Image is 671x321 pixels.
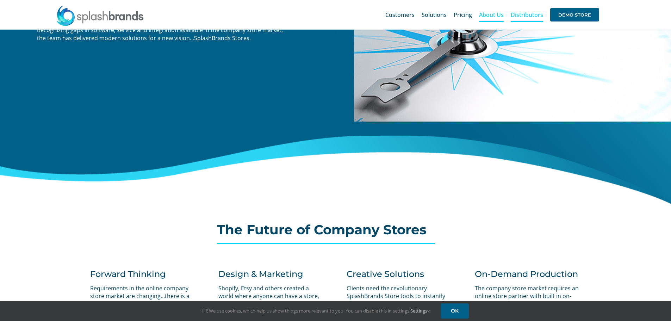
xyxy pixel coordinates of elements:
[550,4,599,26] a: DEMO STORE
[454,4,472,26] a: Pricing
[37,26,283,42] span: Recognizing gaps in software, service and integration available in the company store market, the ...
[202,308,430,314] span: Hi! We use cookies, which help us show things more relevant to you. You can disable this in setti...
[511,12,543,18] span: Distributors
[475,269,581,279] h3: On-Demand Production
[218,269,325,279] h3: Design & Marketing
[410,308,430,314] a: Settings
[385,12,415,18] span: Customers
[441,303,469,319] a: OK
[217,223,454,237] h2: The Future of Company Stores
[385,4,599,26] nav: Main Menu Sticky
[56,5,144,26] img: SplashBrands.com Logo
[454,12,472,18] span: Pricing
[422,12,447,18] span: Solutions
[347,269,453,279] h3: Creative Solutions
[479,12,504,18] span: About Us
[90,269,197,279] h3: Forward Thinking
[550,8,599,21] span: DEMO STORE
[385,4,415,26] a: Customers
[511,4,543,26] a: Distributors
